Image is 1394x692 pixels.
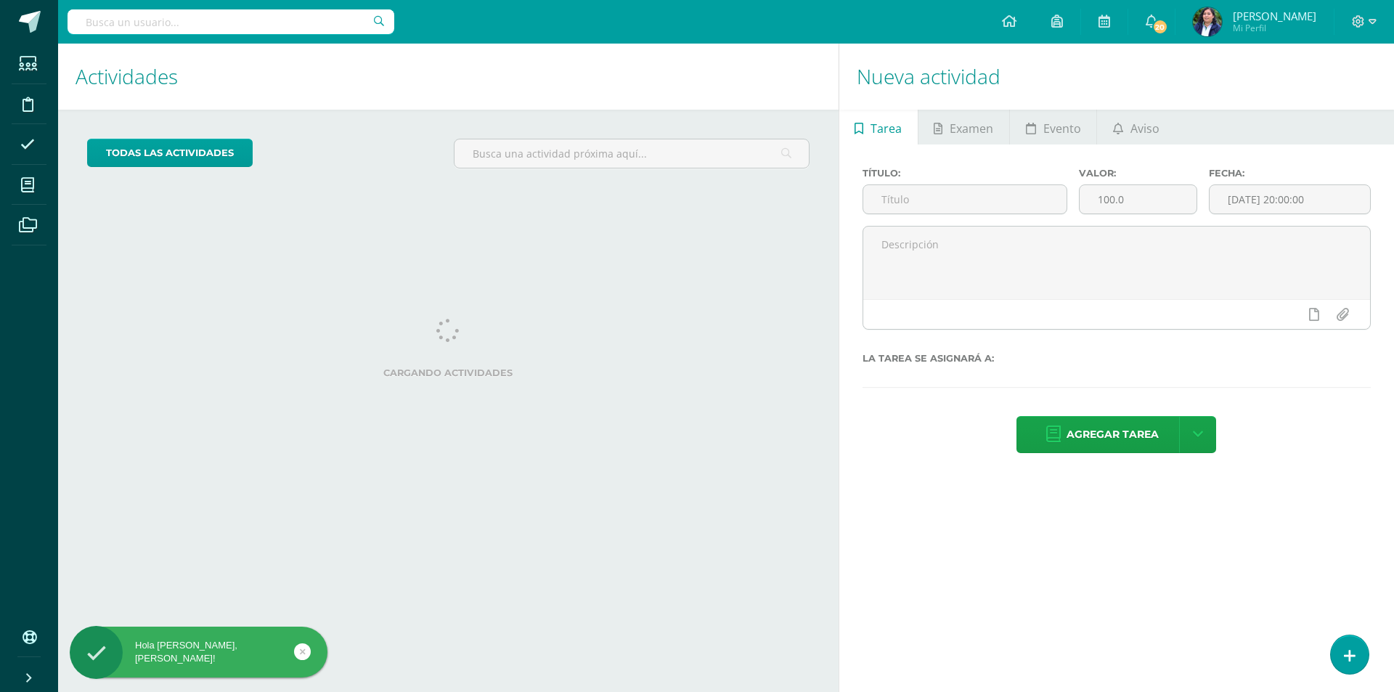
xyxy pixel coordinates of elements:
[70,639,327,665] div: Hola [PERSON_NAME], [PERSON_NAME]!
[1210,185,1370,213] input: Fecha de entrega
[455,139,808,168] input: Busca una actividad próxima aquí...
[950,111,993,146] span: Examen
[76,44,821,110] h1: Actividades
[68,9,394,34] input: Busca un usuario...
[918,110,1009,144] a: Examen
[1233,22,1316,34] span: Mi Perfil
[87,367,810,378] label: Cargando actividades
[863,185,1067,213] input: Título
[1043,111,1081,146] span: Evento
[1010,110,1096,144] a: Evento
[1209,168,1371,179] label: Fecha:
[1097,110,1175,144] a: Aviso
[863,353,1371,364] label: La tarea se asignará a:
[1079,168,1197,179] label: Valor:
[839,110,918,144] a: Tarea
[1080,185,1197,213] input: Puntos máximos
[1067,417,1159,452] span: Agregar tarea
[1130,111,1159,146] span: Aviso
[871,111,902,146] span: Tarea
[1152,19,1167,35] span: 20
[857,44,1377,110] h1: Nueva actividad
[863,168,1067,179] label: Título:
[1193,7,1222,36] img: cc393a5ce9805ad72d48e0f4d9f74595.png
[87,139,253,167] a: todas las Actividades
[1233,9,1316,23] span: [PERSON_NAME]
